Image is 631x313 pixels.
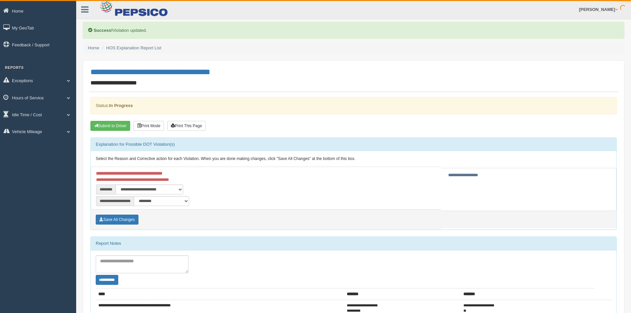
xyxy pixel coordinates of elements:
button: Print Mode [133,121,164,131]
div: Report Notes [91,237,616,250]
strong: In Progress [109,103,133,108]
button: Save [96,215,138,225]
div: Explanation for Possible DOT Violation(s) [91,138,616,151]
button: Print This Page [167,121,206,131]
div: Violation updated. [83,22,624,39]
button: Change Filter Options [96,275,118,285]
div: Status: [90,97,617,114]
a: HOS Explanation Report List [106,45,161,50]
div: Select the Reason and Corrective action for each Violation. When you are done making changes, cli... [91,151,616,167]
a: Home [88,45,99,50]
button: Submit To Driver [90,121,130,131]
b: Success! [94,28,113,33]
